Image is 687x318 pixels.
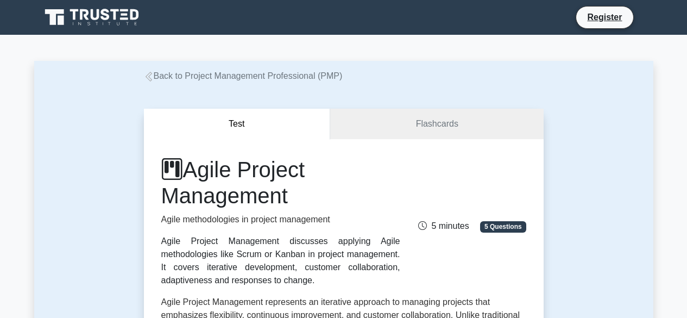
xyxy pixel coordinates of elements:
[161,157,400,209] h1: Agile Project Management
[144,109,331,140] button: Test
[418,221,469,230] span: 5 minutes
[581,10,628,24] a: Register
[480,221,526,232] span: 5 Questions
[330,109,543,140] a: Flashcards
[144,71,343,80] a: Back to Project Management Professional (PMP)
[161,235,400,287] div: Agile Project Management discusses applying Agile methodologies like Scrum or Kanban in project m...
[161,213,400,226] p: Agile methodologies in project management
